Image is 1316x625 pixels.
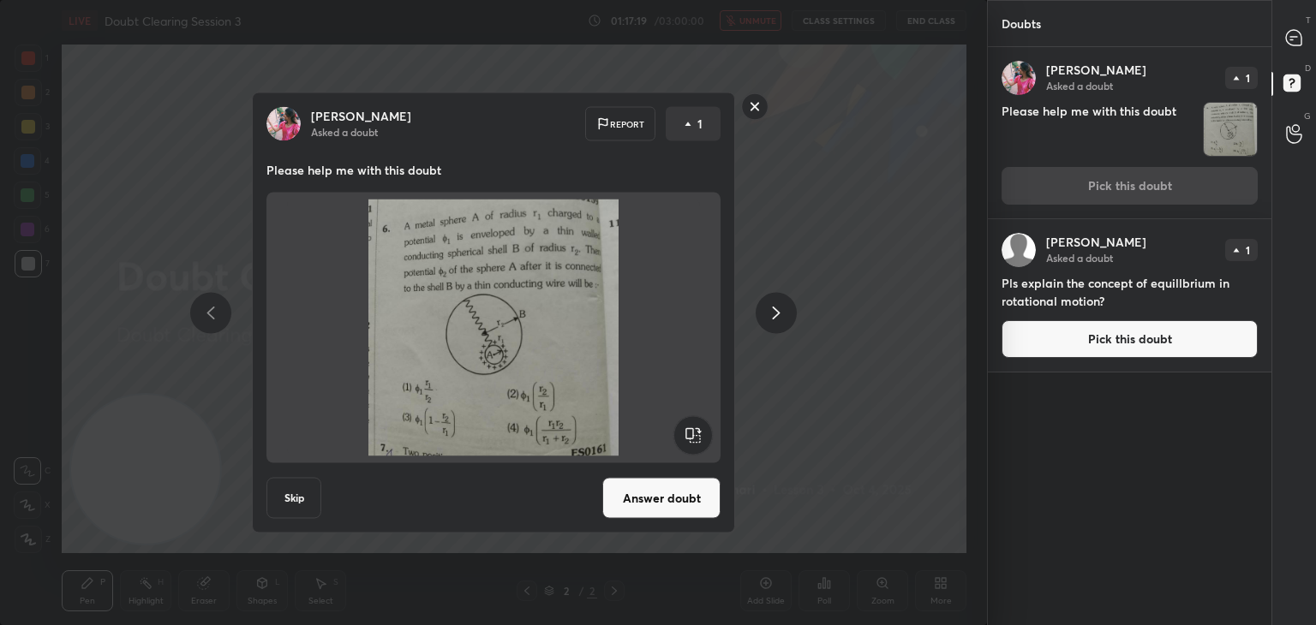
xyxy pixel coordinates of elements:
h4: Please help me with this doubt [1002,102,1196,157]
img: f8e650efe59f462bb255aa635749af73.jpg [1002,61,1036,95]
p: T [1306,14,1311,27]
p: Asked a doubt [311,125,378,139]
div: Report [585,107,655,141]
p: Doubts [988,1,1055,46]
p: Asked a doubt [1046,251,1113,265]
p: 1 [697,116,703,133]
p: [PERSON_NAME] [311,110,411,123]
p: 1 [1246,73,1250,83]
p: [PERSON_NAME] [1046,235,1146,249]
img: f8e650efe59f462bb255aa635749af73.jpg [266,107,301,141]
p: [PERSON_NAME] [1046,63,1146,77]
p: Please help me with this doubt [266,162,721,179]
button: Pick this doubt [1002,320,1258,358]
img: 1759542699RFONN6.JPEG [287,199,700,456]
h4: Pls explain the concept of equillbrium in rotational motion? [1002,274,1258,310]
p: 1 [1246,245,1250,255]
button: Skip [266,478,321,519]
button: Answer doubt [602,478,721,519]
p: G [1304,110,1311,122]
p: Asked a doubt [1046,79,1113,92]
p: D [1305,62,1311,74]
img: default.png [1002,233,1036,267]
img: 1759542699RFONN6.JPEG [1204,103,1257,156]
